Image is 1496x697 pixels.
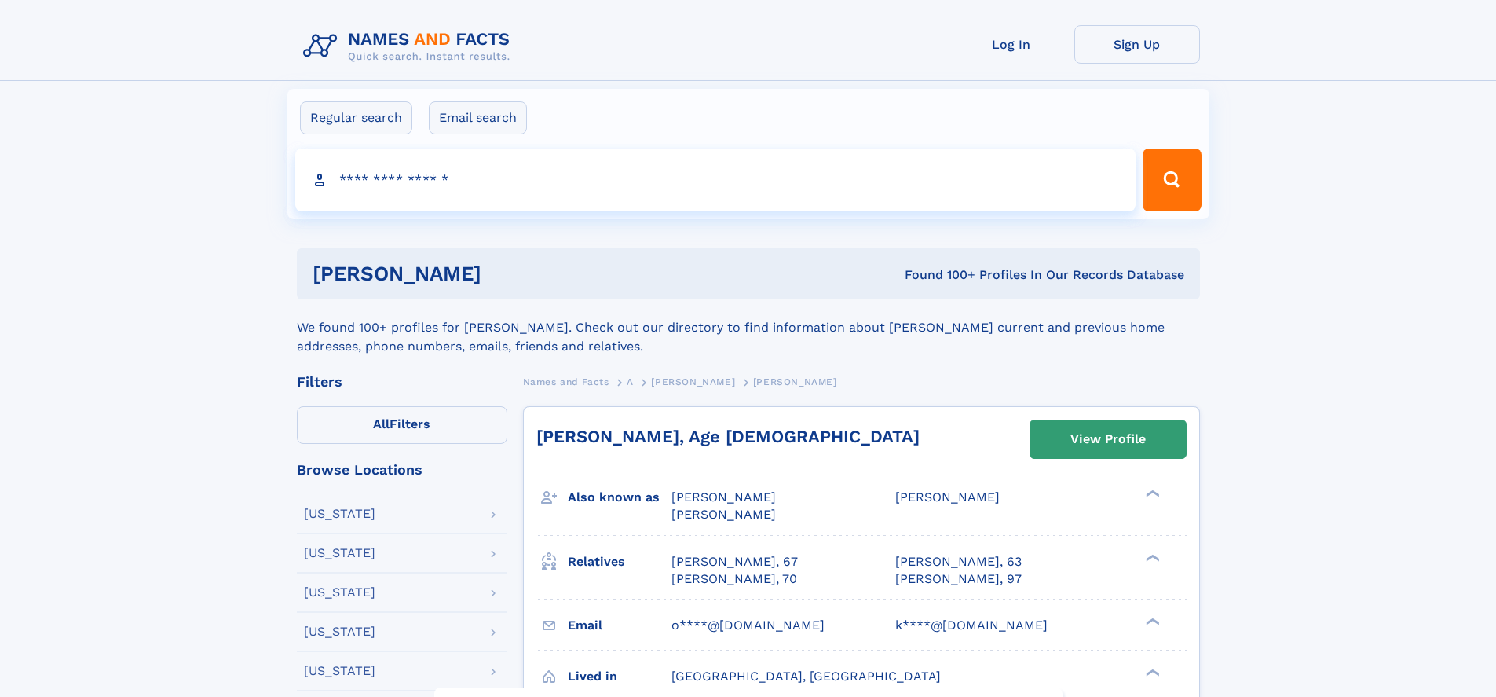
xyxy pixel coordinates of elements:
[895,553,1022,570] a: [PERSON_NAME], 63
[671,553,798,570] a: [PERSON_NAME], 67
[651,372,735,391] a: [PERSON_NAME]
[297,375,507,389] div: Filters
[429,101,527,134] label: Email search
[295,149,1136,211] input: search input
[297,25,523,68] img: Logo Names and Facts
[304,547,375,559] div: [US_STATE]
[304,586,375,599] div: [US_STATE]
[1070,421,1146,457] div: View Profile
[304,625,375,638] div: [US_STATE]
[1030,420,1186,458] a: View Profile
[1142,667,1161,677] div: ❯
[568,612,671,639] h3: Email
[753,376,837,387] span: [PERSON_NAME]
[651,376,735,387] span: [PERSON_NAME]
[671,507,776,522] span: [PERSON_NAME]
[373,416,390,431] span: All
[671,669,941,684] span: [GEOGRAPHIC_DATA], [GEOGRAPHIC_DATA]
[1142,489,1161,499] div: ❯
[1143,149,1201,211] button: Search Button
[895,570,1022,588] a: [PERSON_NAME], 97
[1142,616,1161,626] div: ❯
[895,490,1000,504] span: [PERSON_NAME]
[304,508,375,520] div: [US_STATE]
[627,376,634,387] span: A
[1074,25,1200,64] a: Sign Up
[523,372,609,391] a: Names and Facts
[693,266,1184,284] div: Found 100+ Profiles In Our Records Database
[297,406,507,444] label: Filters
[304,665,375,677] div: [US_STATE]
[300,101,412,134] label: Regular search
[313,264,693,284] h1: [PERSON_NAME]
[568,548,671,575] h3: Relatives
[1142,552,1161,563] div: ❯
[627,372,634,391] a: A
[297,299,1200,356] div: We found 100+ profiles for [PERSON_NAME]. Check out our directory to find information about [PERS...
[671,490,776,504] span: [PERSON_NAME]
[568,484,671,511] h3: Also known as
[568,663,671,690] h3: Lived in
[297,463,507,477] div: Browse Locations
[671,570,797,588] a: [PERSON_NAME], 70
[949,25,1074,64] a: Log In
[536,427,920,446] a: [PERSON_NAME], Age [DEMOGRAPHIC_DATA]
